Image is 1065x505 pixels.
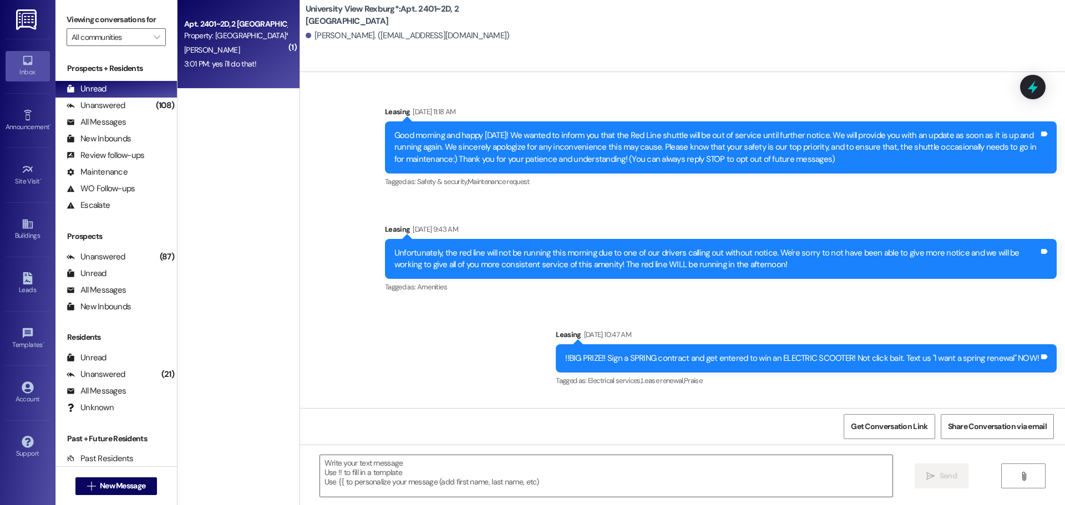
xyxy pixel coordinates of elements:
[6,378,50,408] a: Account
[394,247,1039,271] div: Unfortunately, the red line will not be running this morning due to one of our drivers calling ou...
[40,176,42,183] span: •
[67,352,106,364] div: Unread
[1020,472,1028,481] i: 
[941,414,1054,439] button: Share Conversation via email
[67,83,106,95] div: Unread
[556,329,1057,344] div: Leasing
[915,463,968,488] button: Send
[55,433,177,445] div: Past + Future Residents
[684,376,702,385] span: Praise
[565,353,1039,364] div: !!BIG PRIZE!! Sign a SPRING contract and get entered to win an ELECTRIC SCOOTER! Not click bait. ...
[157,248,177,266] div: (87)
[385,174,1057,190] div: Tagged as:
[67,385,126,397] div: All Messages
[67,183,135,195] div: WO Follow-ups
[851,421,927,432] span: Get Conversation Link
[153,97,177,114] div: (108)
[16,9,39,30] img: ResiDesk Logo
[67,11,166,28] label: Viewing conversations for
[184,59,256,69] div: 3:01 PM: yes i'll do that!
[67,200,110,211] div: Escalate
[417,282,447,292] span: Amenities
[184,45,240,55] span: [PERSON_NAME]
[55,331,177,343] div: Residents
[49,121,51,129] span: •
[556,373,1057,389] div: Tagged as:
[55,63,177,74] div: Prospects + Residents
[926,472,935,481] i: 
[6,160,50,190] a: Site Visit •
[940,470,957,482] span: Send
[6,51,50,81] a: Inbox
[385,279,1057,295] div: Tagged as:
[67,100,125,111] div: Unanswered
[67,150,144,161] div: Review follow-ups
[581,329,631,340] div: [DATE] 10:47 AM
[588,376,641,385] span: Electrical services ,
[468,177,530,186] span: Maintenance request
[417,177,468,186] span: Safety & security ,
[948,421,1047,432] span: Share Conversation via email
[159,366,177,383] div: (21)
[75,477,158,495] button: New Message
[6,269,50,299] a: Leads
[410,223,458,235] div: [DATE] 9:43 AM
[67,268,106,279] div: Unread
[6,324,50,354] a: Templates •
[72,28,148,46] input: All communities
[6,215,50,244] a: Buildings
[43,339,44,347] span: •
[6,432,50,462] a: Support
[55,231,177,242] div: Prospects
[67,251,125,263] div: Unanswered
[306,3,528,27] b: University View Rexburg*: Apt. 2401~2D, 2 [GEOGRAPHIC_DATA]
[67,301,131,313] div: New Inbounds
[67,453,134,465] div: Past Residents
[641,376,684,385] span: Lease renewal ,
[385,223,1057,239] div: Leasing
[184,30,287,42] div: Property: [GEOGRAPHIC_DATA]*
[67,284,126,296] div: All Messages
[67,116,126,128] div: All Messages
[385,106,1057,121] div: Leasing
[67,166,128,178] div: Maintenance
[154,33,160,42] i: 
[844,414,935,439] button: Get Conversation Link
[67,402,114,414] div: Unknown
[67,369,125,380] div: Unanswered
[306,30,510,42] div: [PERSON_NAME]. ([EMAIL_ADDRESS][DOMAIN_NAME])
[67,133,131,145] div: New Inbounds
[410,106,455,118] div: [DATE] 11:18 AM
[87,482,95,491] i: 
[394,130,1039,165] div: Good morning and happy [DATE]! We wanted to inform you that the Red Line shuttle will be out of s...
[184,18,287,30] div: Apt. 2401~2D, 2 [GEOGRAPHIC_DATA]
[100,480,145,492] span: New Message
